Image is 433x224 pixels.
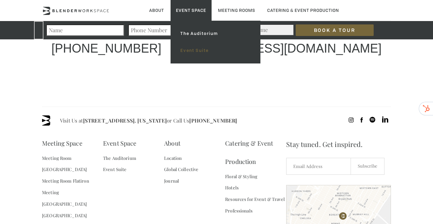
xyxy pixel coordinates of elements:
[103,152,136,164] a: The Auditorium
[103,134,136,152] a: Event Space
[164,152,182,164] a: Location
[296,24,374,36] input: Book a Tour
[286,158,351,175] input: Email Address
[286,134,391,154] span: Stay tuned. Get inspired.
[46,24,124,36] input: Name
[225,171,257,182] a: Floral & Styling
[225,182,239,193] a: Hotels
[164,164,198,175] a: Global Collective
[42,152,103,175] a: Meeting Room [GEOGRAPHIC_DATA]
[225,134,286,171] a: Catering & Event Production
[128,24,206,36] input: Phone Number
[164,175,179,187] a: Journal
[60,115,237,126] span: Visit Us at or Call Us
[22,41,411,56] div: [PHONE_NUMBER] |
[42,210,87,221] a: [GEOGRAPHIC_DATA]
[42,175,89,187] a: Meeting Room Flatiron
[42,134,82,152] a: Meeting Space
[103,164,126,175] a: Event Suite
[175,25,256,42] a: The Auditorium
[42,187,103,210] a: Meeting [GEOGRAPHIC_DATA]
[351,158,385,175] input: Subscribe
[175,41,381,55] a: [EMAIL_ADDRESS][DOMAIN_NAME]
[189,117,237,124] a: [PHONE_NUMBER]
[225,193,286,217] a: Resources for Event & Travel Professionals
[164,134,180,152] a: About
[83,117,167,124] a: [STREET_ADDRESS]. [US_STATE]
[175,42,256,59] a: Event Suite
